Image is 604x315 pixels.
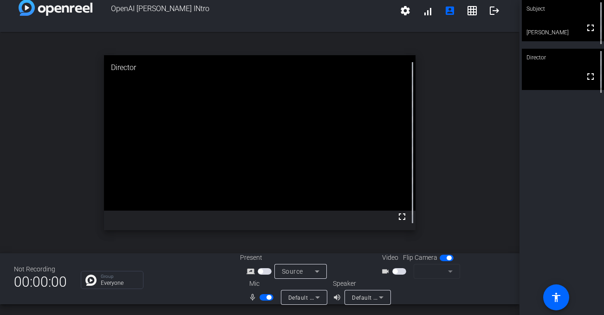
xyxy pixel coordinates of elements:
[240,279,333,289] div: Mic
[522,49,604,66] div: Director
[489,5,500,16] mat-icon: logout
[288,294,408,301] span: Default - MacBook Pro Microphone (Built-in)
[333,279,389,289] div: Speaker
[444,5,455,16] mat-icon: account_box
[381,266,392,277] mat-icon: videocam_outline
[396,211,408,222] mat-icon: fullscreen
[400,5,411,16] mat-icon: settings
[585,22,596,33] mat-icon: fullscreen
[352,294,464,301] span: Default - MacBook Pro Speakers (Built-in)
[333,292,344,303] mat-icon: volume_up
[104,55,416,80] div: Director
[101,274,138,279] p: Group
[403,253,437,263] span: Flip Camera
[585,71,596,82] mat-icon: fullscreen
[240,253,333,263] div: Present
[248,292,260,303] mat-icon: mic_none
[247,266,258,277] mat-icon: screen_share_outline
[551,292,562,303] mat-icon: accessibility
[101,280,138,286] p: Everyone
[14,264,67,274] div: Not Recording
[14,270,67,293] span: 00:00:00
[467,5,478,16] mat-icon: grid_on
[85,275,97,286] img: Chat Icon
[382,253,398,263] span: Video
[282,268,303,275] span: Source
